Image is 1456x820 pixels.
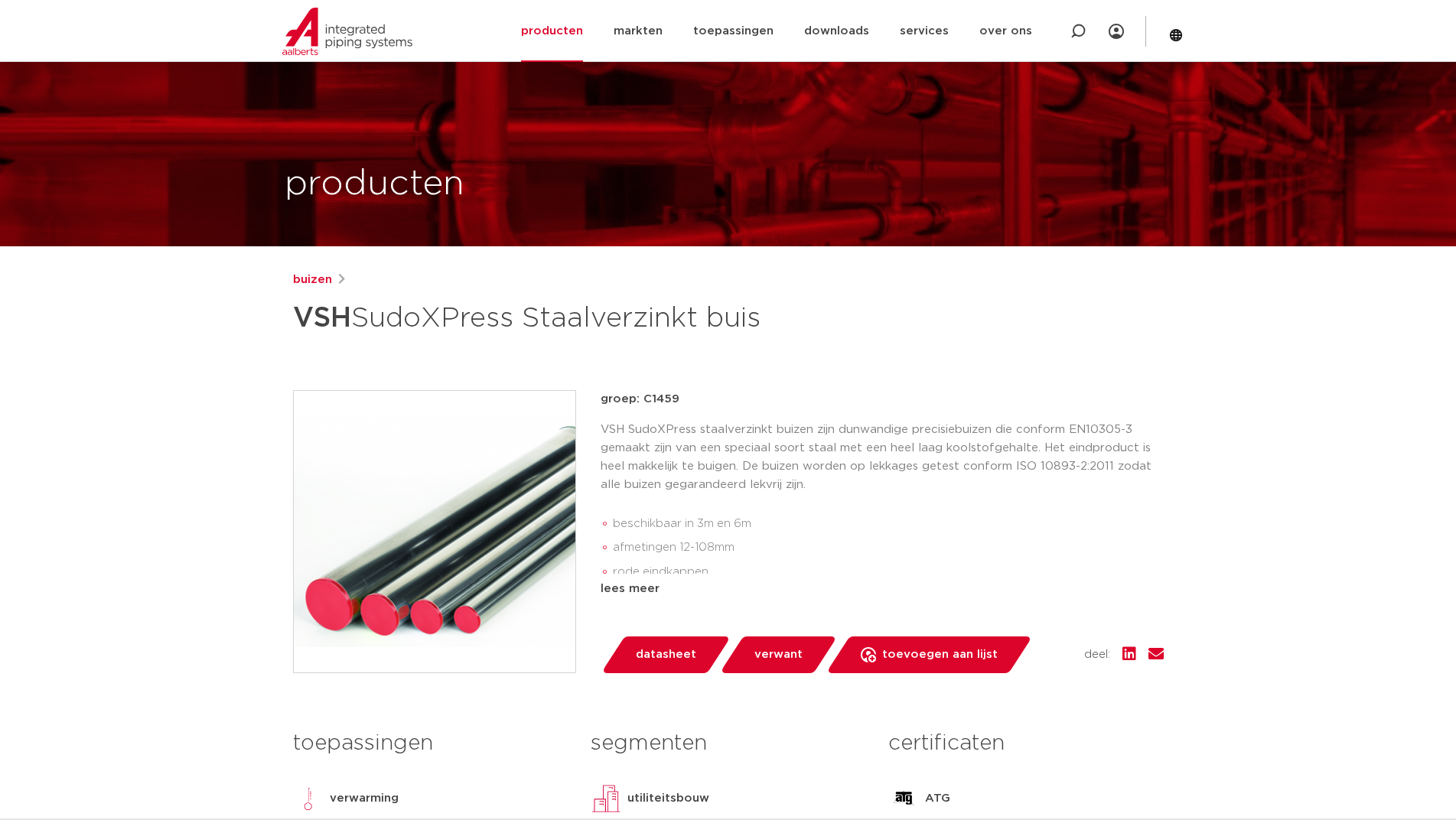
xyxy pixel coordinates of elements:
[293,304,351,332] strong: VSH
[293,783,324,814] img: verwarming
[293,295,868,341] h1: SudoXPress Staalverzinkt buis
[591,783,621,814] img: utiliteitsbouw
[627,789,709,808] p: utiliteitsbouw
[636,643,696,667] span: datasheet
[601,421,1164,494] p: VSH SudoXPress staalverzinkt buizen zijn dunwandige precisiebuizen die conform EN10305-3 gemaakt ...
[613,560,1164,584] li: rode eindkappen
[285,160,464,209] h1: producten
[591,728,865,759] h3: segmenten
[888,783,919,814] img: ATG
[293,271,332,289] a: buizen
[330,789,399,808] p: verwarming
[754,643,803,667] span: verwant
[294,391,575,672] img: Product Image for VSH SudoXPress Staalverzinkt buis
[1084,646,1110,664] span: deel:
[882,643,998,667] span: toevoegen aan lijst
[719,636,837,673] a: verwant
[601,636,731,673] a: datasheet
[925,789,950,808] p: ATG
[613,512,1164,536] li: beschikbaar in 3m en 6m
[601,580,1164,598] div: lees meer
[293,728,568,759] h3: toepassingen
[888,728,1163,759] h3: certificaten
[613,535,1164,560] li: afmetingen 12-108mm
[601,390,1164,408] p: groep: C1459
